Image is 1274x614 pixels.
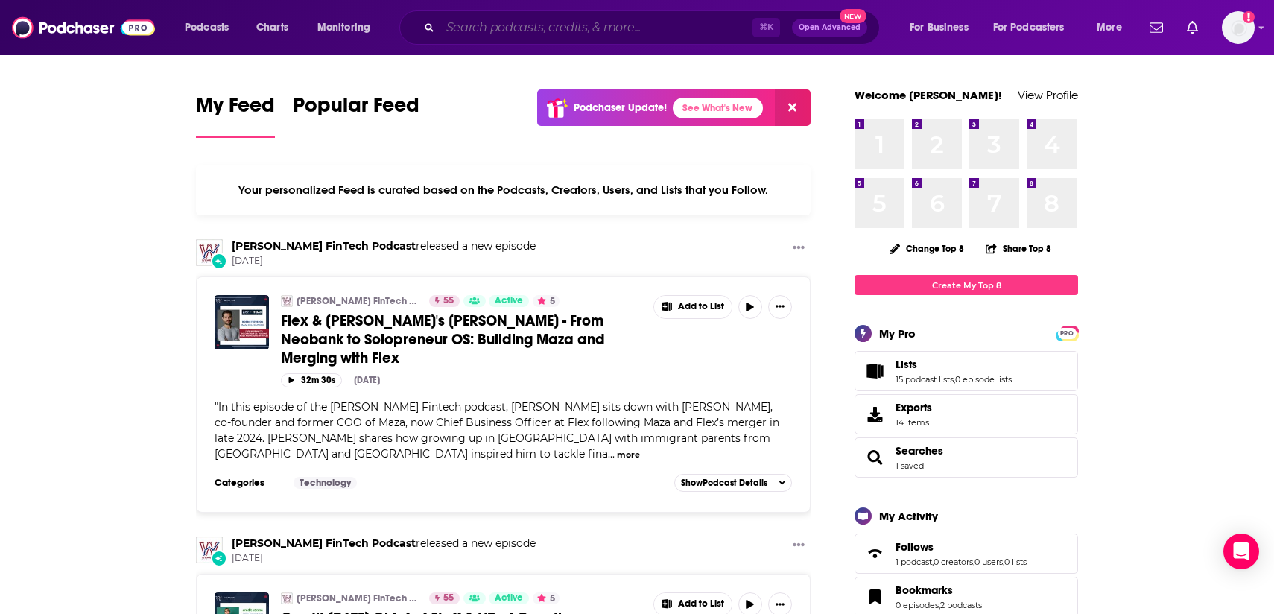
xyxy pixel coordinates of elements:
button: Share Top 8 [985,234,1052,263]
img: Wharton FinTech Podcast [281,592,293,604]
button: Show More Button [654,296,732,318]
span: Follows [896,540,934,554]
a: 15 podcast lists [896,374,954,384]
a: 0 creators [934,557,973,567]
span: " [215,400,779,460]
span: Active [495,294,523,308]
span: New [840,9,866,23]
button: Show More Button [768,295,792,319]
button: more [617,449,640,461]
span: [DATE] [232,255,536,268]
div: Open Intercom Messenger [1223,534,1259,569]
a: Searches [860,447,890,468]
a: [PERSON_NAME] FinTech Podcast [297,592,419,604]
a: Create My Top 8 [855,275,1078,295]
img: Podchaser - Follow, Share and Rate Podcasts [12,13,155,42]
button: Show More Button [787,537,811,555]
span: 55 [443,294,454,308]
button: Open AdvancedNew [792,19,867,37]
a: 55 [429,295,460,307]
span: Follows [855,534,1078,574]
h3: released a new episode [232,239,536,253]
div: My Pro [879,326,916,341]
span: , [1003,557,1004,567]
button: open menu [307,16,390,39]
button: open menu [174,16,248,39]
span: Logged in as saraatspark [1222,11,1255,44]
a: 1 podcast [896,557,932,567]
span: , [932,557,934,567]
button: ShowPodcast Details [674,474,792,492]
a: Technology [294,477,357,489]
h3: Categories [215,477,282,489]
button: Show More Button [787,239,811,258]
button: 5 [533,592,560,604]
a: 0 lists [1004,557,1027,567]
a: 2 podcasts [940,600,982,610]
span: Popular Feed [293,92,419,127]
span: Monitoring [317,17,370,38]
a: Lists [860,361,890,382]
a: 0 episodes [896,600,939,610]
a: Active [489,592,529,604]
a: Wharton FinTech Podcast [232,537,416,550]
span: Flex & [PERSON_NAME]'s [PERSON_NAME] - From Neobank to Solopreneur OS: Building Maza and Merging ... [281,311,605,367]
span: Lists [855,351,1078,391]
a: [PERSON_NAME] FinTech Podcast [297,295,419,307]
a: Charts [247,16,297,39]
a: Lists [896,358,1012,371]
img: Wharton FinTech Podcast [281,295,293,307]
span: For Podcasters [993,17,1065,38]
span: , [973,557,974,567]
span: Podcasts [185,17,229,38]
span: , [939,600,940,610]
input: Search podcasts, credits, & more... [440,16,752,39]
span: Charts [256,17,288,38]
button: open menu [899,16,987,39]
span: [DATE] [232,552,536,565]
a: Flex & [PERSON_NAME]'s [PERSON_NAME] - From Neobank to Solopreneur OS: Building Maza and Merging ... [281,311,643,367]
a: Popular Feed [293,92,419,138]
div: Search podcasts, credits, & more... [413,10,894,45]
div: New Episode [211,253,227,269]
span: , [954,374,955,384]
a: Searches [896,444,943,458]
a: 55 [429,592,460,604]
span: Add to List [678,598,724,610]
h3: released a new episode [232,537,536,551]
span: My Feed [196,92,275,127]
span: 14 items [896,417,932,428]
img: Wharton FinTech Podcast [196,537,223,563]
div: My Activity [879,509,938,523]
button: 5 [533,295,560,307]
a: Welcome [PERSON_NAME]! [855,88,1002,102]
a: Follows [896,540,1027,554]
span: 55 [443,591,454,606]
a: Wharton FinTech Podcast [196,239,223,266]
a: Bookmarks [860,586,890,607]
svg: Add a profile image [1243,11,1255,23]
span: Searches [855,437,1078,478]
a: View Profile [1018,88,1078,102]
a: Follows [860,543,890,564]
a: My Feed [196,92,275,138]
a: 0 users [974,557,1003,567]
span: In this episode of the [PERSON_NAME] Fintech podcast, [PERSON_NAME] sits down with [PERSON_NAME],... [215,400,779,460]
span: Exports [896,401,932,414]
a: Wharton FinTech Podcast [232,239,416,253]
a: Bookmarks [896,583,982,597]
span: ⌘ K [752,18,780,37]
button: Change Top 8 [881,239,973,258]
button: Show profile menu [1222,11,1255,44]
div: Your personalized Feed is curated based on the Podcasts, Creators, Users, and Lists that you Follow. [196,165,811,215]
a: See What's New [673,98,763,118]
img: Flex & Maza's Robbie Figueroa - From Neobank to Solopreneur OS: Building Maza and Merging with Flex [215,295,269,349]
span: Show Podcast Details [681,478,767,488]
a: 1 saved [896,460,924,471]
span: Exports [860,404,890,425]
a: PRO [1058,327,1076,338]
